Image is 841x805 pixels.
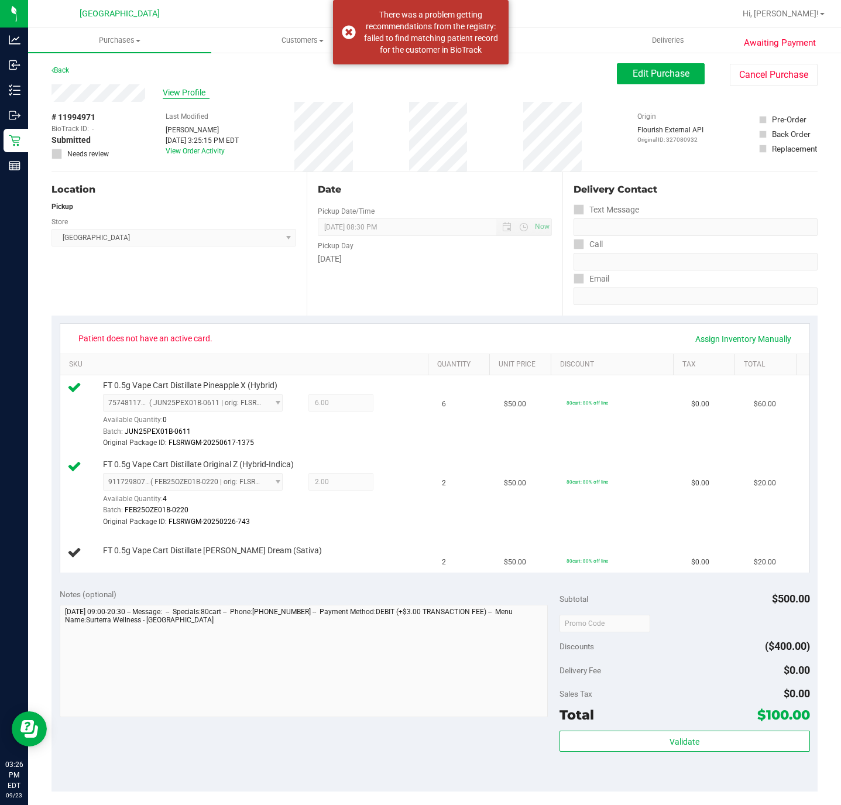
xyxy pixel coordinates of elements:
[765,640,810,652] span: ($400.00)
[754,478,776,489] span: $20.00
[103,491,292,513] div: Available Quantity:
[211,28,394,53] a: Customers
[730,64,818,86] button: Cancel Purchase
[103,439,167,447] span: Original Package ID:
[125,506,188,514] span: FEB25OZE01B-0220
[574,218,818,236] input: Format: (999) 999-9999
[574,183,818,197] div: Delivery Contact
[103,506,123,514] span: Batch:
[212,35,394,46] span: Customers
[784,664,810,676] span: $0.00
[688,329,799,349] a: Assign Inventory Manually
[784,687,810,700] span: $0.00
[637,111,656,122] label: Origin
[9,109,20,121] inline-svg: Outbound
[682,360,730,369] a: Tax
[9,160,20,172] inline-svg: Reports
[69,360,424,369] a: SKU
[71,329,220,348] span: Patient does not have an active card.
[60,590,116,599] span: Notes (optional)
[617,63,705,84] button: Edit Purchase
[169,518,250,526] span: FLSRWGM-20250226-743
[125,427,191,436] span: JUN25PEX01B-0611
[163,416,167,424] span: 0
[637,135,703,144] p: Original ID: 327080932
[442,478,446,489] span: 2
[636,35,700,46] span: Deliveries
[559,689,592,698] span: Sales Tax
[574,201,639,218] label: Text Message
[574,236,603,253] label: Call
[28,35,211,46] span: Purchases
[318,241,353,251] label: Pickup Day
[504,399,526,410] span: $50.00
[637,125,703,144] div: Flourish External API
[52,217,68,227] label: Store
[52,134,91,146] span: Submitted
[318,253,551,265] div: [DATE]
[754,399,776,410] span: $60.00
[169,439,254,447] span: FLSRWGM-20250617-1375
[560,360,669,369] a: Discount
[574,270,609,287] label: Email
[577,28,760,53] a: Deliveries
[52,124,89,134] span: BioTrack ID:
[754,557,776,568] span: $20.00
[757,707,810,723] span: $100.00
[559,594,588,604] span: Subtotal
[103,518,167,526] span: Original Package ID:
[103,380,277,391] span: FT 0.5g Vape Cart Distillate Pineapple X (Hybrid)
[559,666,601,675] span: Delivery Fee
[166,147,225,155] a: View Order Activity
[744,36,816,50] span: Awaiting Payment
[772,114,806,125] div: Pre-Order
[5,791,23,800] p: 09/23
[559,731,809,752] button: Validate
[437,360,485,369] a: Quantity
[67,149,109,159] span: Needs review
[772,592,810,605] span: $500.00
[743,9,819,18] span: Hi, [PERSON_NAME]!
[559,636,594,657] span: Discounts
[559,707,594,723] span: Total
[52,203,73,211] strong: Pickup
[9,59,20,71] inline-svg: Inbound
[163,495,167,503] span: 4
[103,427,123,436] span: Batch:
[744,360,791,369] a: Total
[442,557,446,568] span: 2
[504,557,526,568] span: $50.00
[163,87,210,99] span: View Profile
[92,124,94,134] span: -
[442,399,446,410] span: 6
[318,183,551,197] div: Date
[166,135,239,146] div: [DATE] 3:25:15 PM EDT
[9,84,20,96] inline-svg: Inventory
[166,125,239,135] div: [PERSON_NAME]
[52,111,95,124] span: # 11994971
[362,9,500,56] div: There was a problem getting recommendations from the registry: failed to find matching patient re...
[80,9,160,19] span: [GEOGRAPHIC_DATA]
[12,711,47,746] iframe: Resource center
[52,66,69,74] a: Back
[103,545,322,556] span: FT 0.5g Vape Cart Distillate [PERSON_NAME] Dream (Sativa)
[691,399,709,410] span: $0.00
[166,111,208,122] label: Last Modified
[772,128,811,140] div: Back Order
[691,478,709,489] span: $0.00
[691,557,709,568] span: $0.00
[9,34,20,46] inline-svg: Analytics
[633,68,689,79] span: Edit Purchase
[567,400,608,406] span: 80cart: 80% off line
[52,183,296,197] div: Location
[5,759,23,791] p: 03:26 PM EDT
[670,737,699,746] span: Validate
[9,135,20,146] inline-svg: Retail
[504,478,526,489] span: $50.00
[772,143,817,155] div: Replacement
[574,253,818,270] input: Format: (999) 999-9999
[103,412,292,434] div: Available Quantity:
[567,558,608,564] span: 80cart: 80% off line
[499,360,546,369] a: Unit Price
[559,615,650,632] input: Promo Code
